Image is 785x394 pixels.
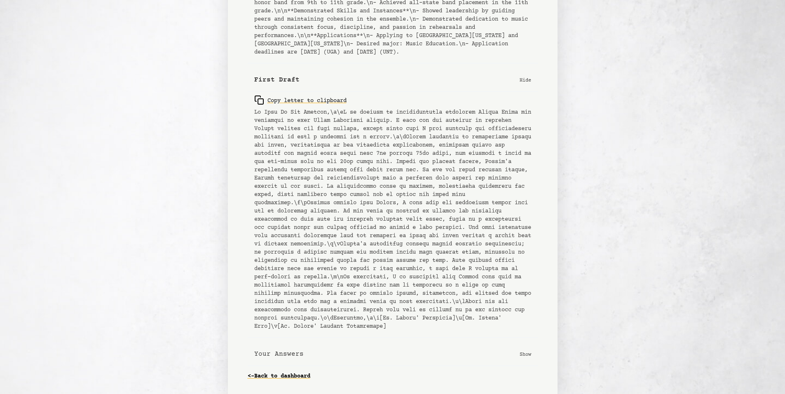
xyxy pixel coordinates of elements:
[520,350,531,358] p: Show
[248,343,538,366] button: Your Answers Show
[254,75,300,85] b: First Draft
[254,349,304,359] b: Your Answers
[254,92,347,108] button: Copy letter to clipboard
[254,95,347,105] div: Copy letter to clipboard
[254,108,531,331] pre: Lo Ipsu Do Sit Ametcon,\a\eL se doeiusm te incididuntutla etdolorem Aliqua Enima min veniamqui no...
[248,370,310,383] a: <-Back to dashboard
[248,68,538,92] button: First Draft Hide
[520,76,531,84] p: Hide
